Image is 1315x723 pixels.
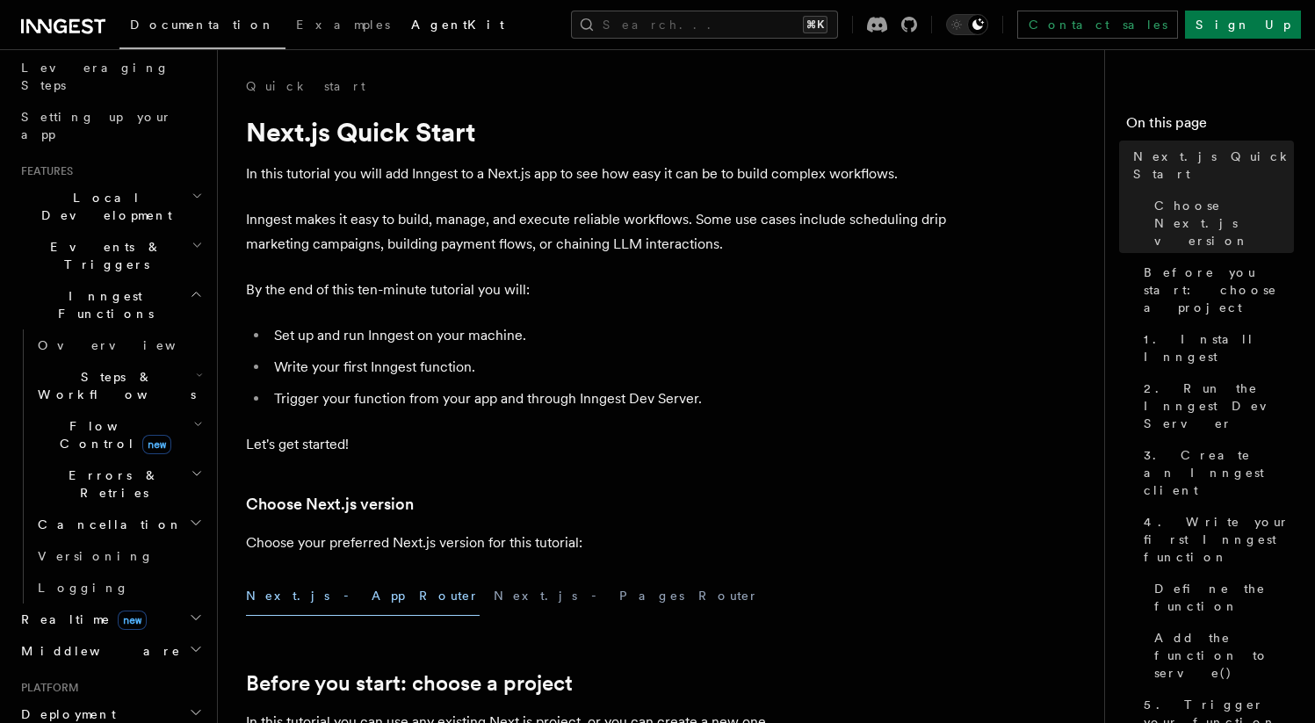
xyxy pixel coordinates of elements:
button: Steps & Workflows [31,361,206,410]
a: Versioning [31,540,206,572]
a: Sign Up [1185,11,1301,39]
span: Flow Control [31,417,193,452]
a: Setting up your app [14,101,206,150]
button: Next.js - App Router [246,576,480,616]
span: 1. Install Inngest [1144,330,1294,365]
h4: On this page [1126,112,1294,141]
a: 4. Write your first Inngest function [1137,506,1294,573]
a: Choose Next.js version [246,492,414,517]
a: Add the function to serve() [1147,622,1294,689]
button: Middleware [14,635,206,667]
span: Platform [14,681,79,695]
button: Search...⌘K [571,11,838,39]
a: Quick start [246,77,365,95]
li: Write your first Inngest function. [269,355,949,380]
span: Steps & Workflows [31,368,196,403]
a: Leveraging Steps [14,52,206,101]
a: Before you start: choose a project [246,671,573,696]
span: Next.js Quick Start [1133,148,1294,183]
a: AgentKit [401,5,515,47]
a: Documentation [119,5,285,49]
span: Examples [296,18,390,32]
span: Before you start: choose a project [1144,264,1294,316]
span: Leveraging Steps [21,61,170,92]
a: 3. Create an Inngest client [1137,439,1294,506]
span: Middleware [14,642,181,660]
span: Add the function to serve() [1154,629,1294,682]
span: Choose Next.js version [1154,197,1294,249]
p: In this tutorial you will add Inngest to a Next.js app to see how easy it can be to build complex... [246,162,949,186]
span: Cancellation [31,516,183,533]
button: Toggle dark mode [946,14,988,35]
span: Logging [38,581,129,595]
span: 3. Create an Inngest client [1144,446,1294,499]
button: Local Development [14,182,206,231]
a: Choose Next.js version [1147,190,1294,257]
h1: Next.js Quick Start [246,116,949,148]
a: Logging [31,572,206,604]
button: Events & Triggers [14,231,206,280]
span: Errors & Retries [31,466,191,502]
button: Flow Controlnew [31,410,206,459]
a: 2. Run the Inngest Dev Server [1137,372,1294,439]
span: Versioning [38,549,154,563]
span: 4. Write your first Inngest function [1144,513,1294,566]
a: Before you start: choose a project [1137,257,1294,323]
span: Define the function [1154,580,1294,615]
p: By the end of this ten-minute tutorial you will: [246,278,949,302]
button: Next.js - Pages Router [494,576,759,616]
button: Errors & Retries [31,459,206,509]
button: Realtimenew [14,604,206,635]
span: AgentKit [411,18,504,32]
a: Overview [31,329,206,361]
span: Local Development [14,189,191,224]
a: 1. Install Inngest [1137,323,1294,372]
p: Let's get started! [246,432,949,457]
span: Overview [38,338,219,352]
span: Setting up your app [21,110,172,141]
li: Set up and run Inngest on your machine. [269,323,949,348]
p: Choose your preferred Next.js version for this tutorial: [246,531,949,555]
a: Contact sales [1017,11,1178,39]
span: Features [14,164,73,178]
span: Realtime [14,611,147,628]
span: new [118,611,147,630]
span: Documentation [130,18,275,32]
p: Inngest makes it easy to build, manage, and execute reliable workflows. Some use cases include sc... [246,207,949,257]
span: 2. Run the Inngest Dev Server [1144,380,1294,432]
div: Inngest Functions [14,329,206,604]
span: new [142,435,171,454]
button: Inngest Functions [14,280,206,329]
span: Inngest Functions [14,287,190,322]
a: Examples [285,5,401,47]
span: Deployment [14,705,116,723]
a: Define the function [1147,573,1294,622]
a: Next.js Quick Start [1126,141,1294,190]
button: Cancellation [31,509,206,540]
span: Events & Triggers [14,238,191,273]
kbd: ⌘K [803,16,827,33]
li: Trigger your function from your app and through Inngest Dev Server. [269,387,949,411]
